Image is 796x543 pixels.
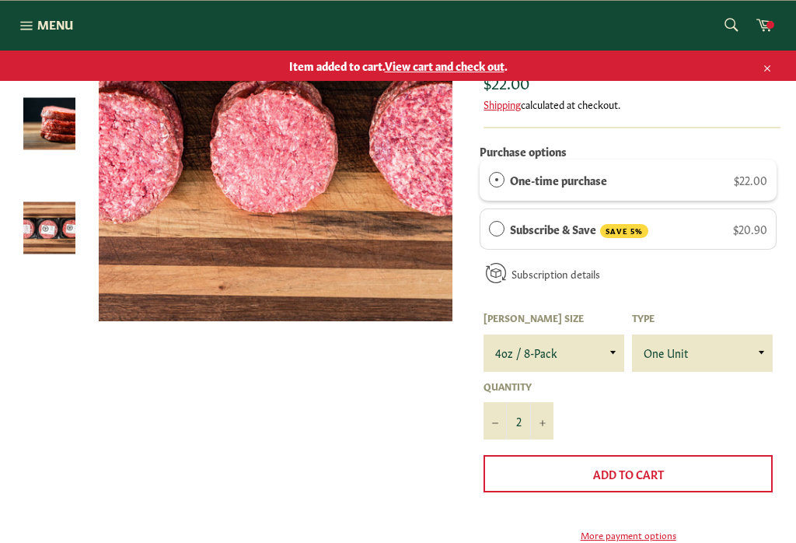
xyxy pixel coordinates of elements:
[484,96,521,111] a: Shipping
[484,528,773,541] a: More payment options
[510,220,648,239] label: Subscribe & Save
[480,143,567,159] label: Purchase options
[734,172,767,187] span: $22.00
[23,202,75,254] img: Signature Dry-Aged Burger Pack
[489,220,504,237] div: Subscribe & Save
[484,311,624,324] label: [PERSON_NAME] Size
[733,221,767,236] span: $20.90
[37,16,73,33] span: Menu
[489,171,504,188] div: One-time purchase
[510,171,607,188] label: One-time purchase
[530,402,553,440] button: Increase item quantity by one
[385,58,504,73] span: View cart and check out
[632,311,773,324] label: Type
[593,466,664,482] span: Add to Cart
[484,380,553,393] label: Quantity
[600,224,648,239] span: SAVE 5%
[484,71,529,93] span: $22.00
[484,97,780,111] div: calculated at checkout.
[484,455,773,492] button: Add to Cart
[484,402,507,440] button: Reduce item quantity by one
[23,98,75,150] img: Signature Dry-Aged Burger Pack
